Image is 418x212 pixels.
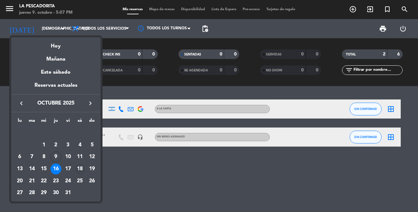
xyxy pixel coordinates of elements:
td: 13 de octubre de 2025 [14,163,26,175]
td: 29 de octubre de 2025 [38,187,50,199]
td: 7 de octubre de 2025 [26,151,38,163]
div: 20 [14,176,25,186]
td: OCT. [14,127,98,139]
td: 23 de octubre de 2025 [50,175,62,187]
th: miércoles [38,117,50,127]
td: 2 de octubre de 2025 [50,139,62,151]
th: lunes [14,117,26,127]
div: 15 [38,164,49,174]
div: 13 [14,164,25,174]
div: 16 [50,164,61,174]
td: 1 de octubre de 2025 [38,139,50,151]
td: 15 de octubre de 2025 [38,163,50,175]
td: 11 de octubre de 2025 [74,151,86,163]
div: 31 [63,188,73,199]
div: 25 [74,176,85,186]
div: Reservas actuales [11,81,101,94]
td: 18 de octubre de 2025 [74,163,86,175]
div: 2 [50,140,61,150]
div: 6 [14,151,25,162]
div: Hoy [11,37,101,50]
td: 28 de octubre de 2025 [26,187,38,199]
td: 26 de octubre de 2025 [86,175,98,187]
td: 14 de octubre de 2025 [26,163,38,175]
td: 30 de octubre de 2025 [50,187,62,199]
div: 19 [87,164,97,174]
div: 5 [87,140,97,150]
td: 31 de octubre de 2025 [62,187,74,199]
div: 28 [27,188,37,199]
button: keyboard_arrow_left [16,99,27,107]
div: 17 [63,164,73,174]
th: domingo [86,117,98,127]
td: 9 de octubre de 2025 [50,151,62,163]
td: 17 de octubre de 2025 [62,163,74,175]
div: 18 [74,164,85,174]
td: 3 de octubre de 2025 [62,139,74,151]
td: 20 de octubre de 2025 [14,175,26,187]
td: 4 de octubre de 2025 [74,139,86,151]
div: 4 [74,140,85,150]
div: 7 [27,151,37,162]
div: 9 [50,151,61,162]
td: 21 de octubre de 2025 [26,175,38,187]
td: 8 de octubre de 2025 [38,151,50,163]
span: octubre 2025 [27,99,85,107]
div: 8 [38,151,49,162]
div: 1 [38,140,49,150]
th: viernes [62,117,74,127]
th: jueves [50,117,62,127]
div: 12 [87,151,97,162]
div: 14 [27,164,37,174]
div: 11 [74,151,85,162]
td: 10 de octubre de 2025 [62,151,74,163]
i: keyboard_arrow_right [87,99,94,107]
td: 24 de octubre de 2025 [62,175,74,187]
div: 26 [87,176,97,186]
td: 27 de octubre de 2025 [14,187,26,199]
td: 16 de octubre de 2025 [50,163,62,175]
div: 22 [38,176,49,186]
th: martes [26,117,38,127]
div: 21 [27,176,37,186]
button: keyboard_arrow_right [85,99,96,107]
td: 5 de octubre de 2025 [86,139,98,151]
div: 23 [50,176,61,186]
div: 3 [63,140,73,150]
i: keyboard_arrow_left [18,99,25,107]
div: 27 [14,188,25,199]
td: 12 de octubre de 2025 [86,151,98,163]
div: 29 [38,188,49,199]
div: Este sábado [11,63,101,81]
td: 22 de octubre de 2025 [38,175,50,187]
td: 6 de octubre de 2025 [14,151,26,163]
td: 19 de octubre de 2025 [86,163,98,175]
div: 10 [63,151,73,162]
div: 30 [50,188,61,199]
th: sábado [74,117,86,127]
div: Mañana [11,50,101,63]
td: 25 de octubre de 2025 [74,175,86,187]
div: 24 [63,176,73,186]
